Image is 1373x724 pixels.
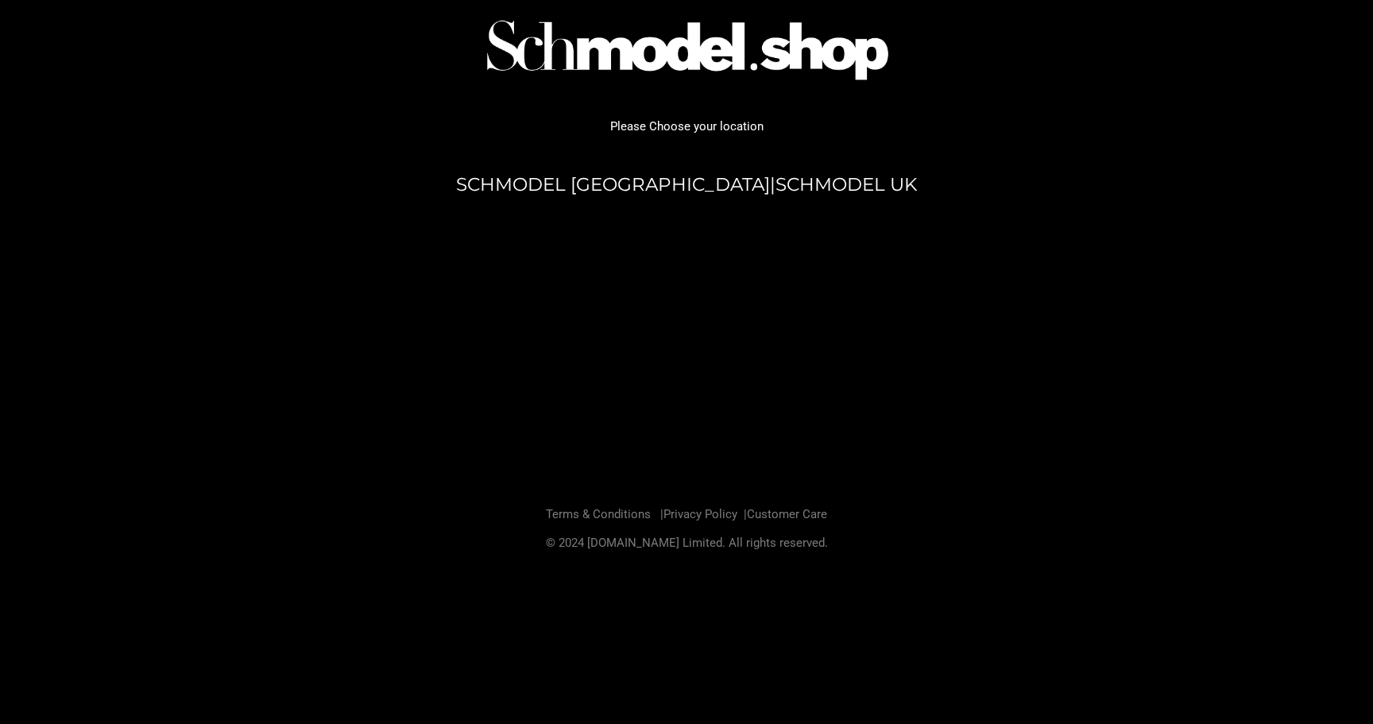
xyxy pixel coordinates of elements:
a: Customer Care [747,507,827,521]
span: Please Choose your location [610,119,764,134]
a: SCHMODEL [GEOGRAPHIC_DATA] [456,173,770,196]
a: SCHMODEL UK [775,173,917,196]
a: Terms & Conditions | [546,507,663,521]
p: © 2024 [DOMAIN_NAME] Limited. All rights reserved. [234,533,1139,554]
p: | [234,169,1139,200]
a: Privacy Policy | [663,507,747,521]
